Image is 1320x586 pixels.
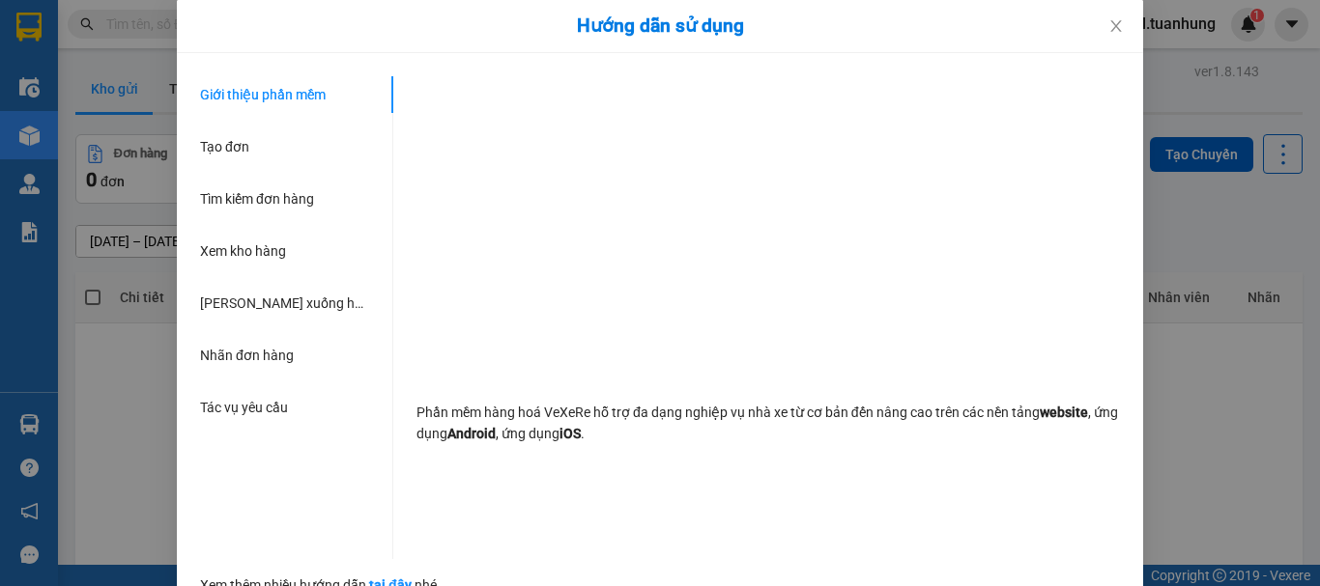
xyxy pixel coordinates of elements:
[200,295,434,311] span: [PERSON_NAME] xuống hàng thủ công
[200,400,288,415] span: Tác vụ yêu cầu
[200,348,294,363] span: Nhãn đơn hàng
[200,15,1120,37] div: Hướng dẫn sử dụng
[200,139,249,154] span: Tạo đơn
[200,87,326,102] span: Giới thiệu phần mềm
[1040,405,1088,420] strong: website
[560,426,581,441] strong: iOS
[447,426,496,441] strong: Android
[200,243,286,259] span: Xem kho hàng
[200,191,314,207] span: Tìm kiếm đơn hàng
[498,76,1039,380] iframe: YouTube video player
[416,402,1120,444] p: Phần mềm hàng hoá VeXeRe hỗ trợ đa dạng nghiệp vụ nhà xe từ cơ bản đến nâng cao trên các nền tảng...
[1108,18,1124,34] span: close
